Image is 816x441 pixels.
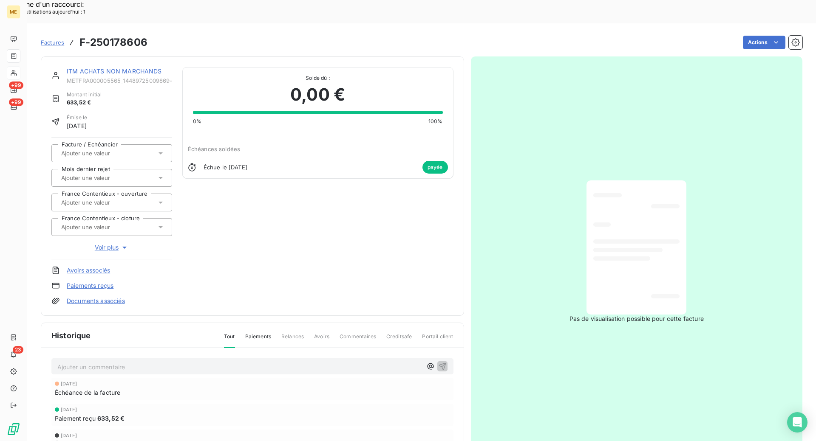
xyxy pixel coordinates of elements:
span: Avoirs [314,333,329,347]
span: Émise le [67,114,87,121]
span: Voir plus [95,243,129,252]
span: Portail client [422,333,453,347]
a: Factures [41,38,64,47]
span: 633,52 € [97,414,125,423]
input: Ajouter une valeur [60,199,146,206]
a: Paiements reçus [67,281,113,290]
a: Documents associés [67,297,125,305]
span: +99 [9,81,23,89]
span: [DATE] [67,121,87,130]
span: Paiements [245,333,271,347]
span: [DATE] [61,433,77,438]
span: 0,00 € [290,82,345,107]
span: Relances [281,333,304,347]
span: 0% [193,118,201,125]
span: +99 [9,98,23,106]
span: Échéances soldées [188,146,241,152]
span: METFRA000005565_14489725009869-CA1 [67,77,172,84]
span: Factures [41,39,64,46]
h3: F-250178606 [79,35,147,50]
a: Avoirs associés [67,266,110,275]
span: Échéance de la facture [55,388,120,397]
span: Paiement reçu [55,414,96,423]
span: 100% [428,118,443,125]
span: Solde dû : [193,74,443,82]
button: Actions [743,36,785,49]
input: Ajouter une valeur [60,149,146,157]
a: ITM ACHATS NON MARCHANDS [67,67,162,75]
span: 23 [13,346,23,354]
span: Tout [224,333,235,348]
span: [DATE] [61,381,77,386]
span: Historique [51,330,91,341]
span: Pas de visualisation possible pour cette facture [569,315,704,323]
span: Montant initial [67,91,102,98]
span: Creditsafe [386,333,412,347]
input: Ajouter une valeur [60,223,146,231]
div: Open Intercom Messenger [787,412,807,433]
button: Voir plus [51,243,172,252]
span: payée [422,161,448,174]
span: 633,52 € [67,98,102,107]
span: Échue le [DATE] [204,164,247,171]
span: [DATE] [61,407,77,412]
input: Ajouter une valeur [60,174,146,182]
span: Commentaires [340,333,376,347]
img: Logo LeanPay [7,422,20,436]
